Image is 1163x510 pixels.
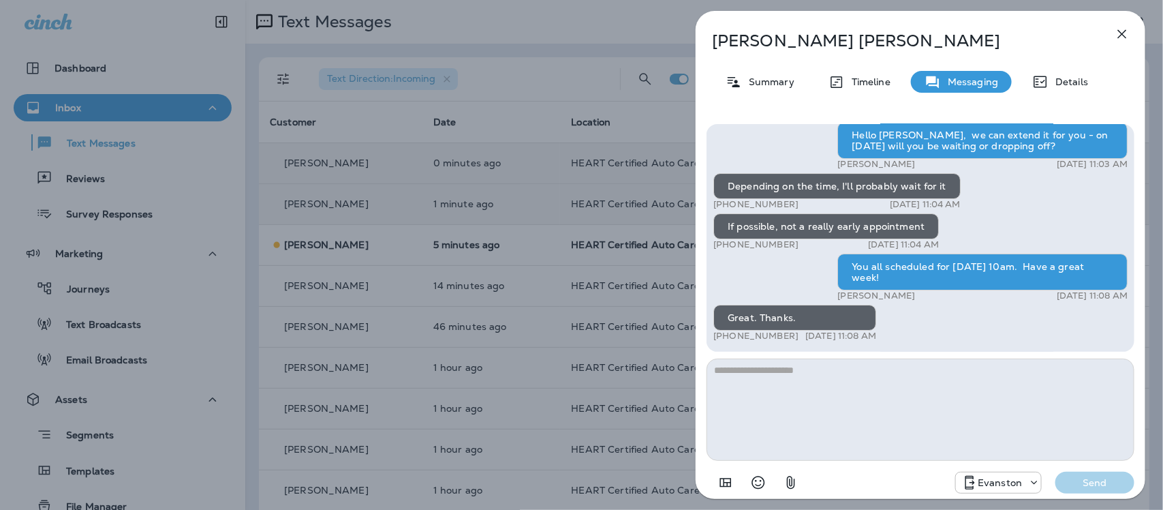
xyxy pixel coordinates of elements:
[713,305,876,331] div: Great. Thanks.
[1057,159,1128,170] p: [DATE] 11:03 AM
[978,477,1022,488] p: Evanston
[713,173,961,199] div: Depending on the time, I'll probably wait for it
[845,76,890,87] p: Timeline
[712,469,739,496] button: Add in a premade template
[837,122,1128,159] div: Hello [PERSON_NAME], we can extend it for you - on [DATE] will you be waiting or dropping off?
[868,239,939,250] p: [DATE] 11:04 AM
[742,76,794,87] p: Summary
[1057,290,1128,301] p: [DATE] 11:08 AM
[837,290,915,301] p: [PERSON_NAME]
[805,331,876,342] p: [DATE] 11:08 AM
[713,331,798,342] p: [PHONE_NUMBER]
[890,199,961,210] p: [DATE] 11:04 AM
[745,469,772,496] button: Select an emoji
[713,213,939,239] div: If possible, not a really early appointment
[956,475,1041,491] div: +1 (847) 892-1225
[941,76,998,87] p: Messaging
[713,199,798,210] p: [PHONE_NUMBER]
[837,159,915,170] p: [PERSON_NAME]
[837,254,1128,290] div: You all scheduled for [DATE] 10am. Have a great week!
[713,239,798,250] p: [PHONE_NUMBER]
[712,31,1084,50] p: [PERSON_NAME] [PERSON_NAME]
[1049,76,1088,87] p: Details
